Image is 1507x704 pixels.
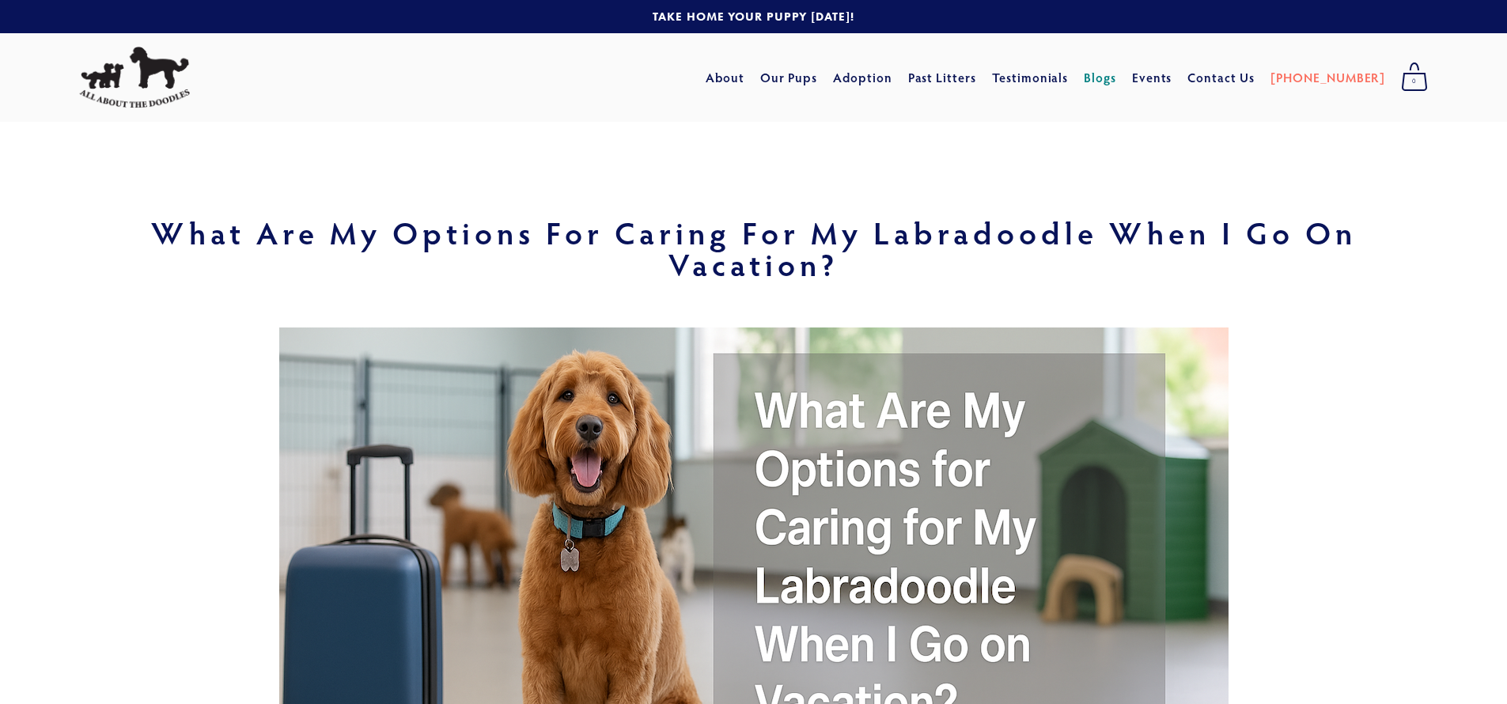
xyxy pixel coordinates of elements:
[706,63,744,92] a: About
[908,69,977,85] a: Past Litters
[1084,63,1116,92] a: Blogs
[1270,63,1385,92] a: [PHONE_NUMBER]
[760,63,818,92] a: Our Pups
[79,47,190,108] img: All About The Doodles
[1132,63,1172,92] a: Events
[1393,58,1436,97] a: 0 items in cart
[1401,71,1428,92] span: 0
[79,217,1428,280] h1: What Are My Options for Caring for My Labradoodle When I Go on Vacation?
[1187,63,1255,92] a: Contact Us
[992,63,1069,92] a: Testimonials
[833,63,892,92] a: Adoption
